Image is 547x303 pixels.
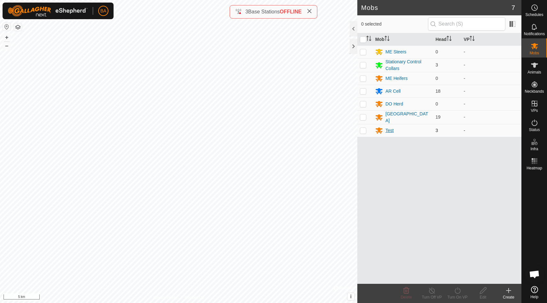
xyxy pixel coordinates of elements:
[347,293,354,300] button: i
[385,111,431,124] div: [GEOGRAPHIC_DATA]
[385,101,403,107] div: DO Herd
[530,147,538,151] span: Infra
[428,17,505,31] input: Search (S)
[436,128,438,133] span: 3
[461,72,522,85] td: -
[436,49,438,54] span: 0
[470,294,496,300] div: Edit
[8,5,88,17] img: Gallagher Logo
[529,128,540,132] span: Status
[385,75,408,82] div: ME Heifers
[531,109,538,113] span: VPs
[525,89,544,93] span: Neckbands
[3,42,11,50] button: –
[350,294,352,299] span: i
[436,101,438,106] span: 0
[373,33,433,46] th: Mob
[14,23,22,31] button: Map Layers
[461,97,522,110] td: -
[527,166,542,170] span: Heatmap
[524,32,545,36] span: Notifications
[3,34,11,41] button: +
[433,33,461,46] th: Head
[470,37,475,42] p-sorticon: Activate to sort
[436,62,438,67] span: 3
[527,70,541,74] span: Animals
[447,37,452,42] p-sorticon: Activate to sort
[100,8,107,14] span: BA
[385,49,406,55] div: ME Steers
[280,9,302,14] span: OFFLINE
[461,110,522,124] td: -
[436,89,441,94] span: 18
[461,124,522,137] td: -
[153,295,177,300] a: Privacy Policy
[385,88,400,95] div: AR Cell
[384,37,390,42] p-sorticon: Activate to sort
[461,45,522,58] td: -
[3,23,11,31] button: Reset Map
[530,295,538,299] span: Help
[461,85,522,97] td: -
[496,294,521,300] div: Create
[366,37,371,42] p-sorticon: Activate to sort
[419,294,445,300] div: Turn Off VP
[511,3,515,12] span: 7
[445,294,470,300] div: Turn On VP
[385,58,431,72] div: Stationary Control Collars
[436,76,438,81] span: 0
[401,295,412,299] span: Delete
[361,4,511,12] h2: Mobs
[436,114,441,120] span: 19
[185,295,204,300] a: Contact Us
[530,51,539,55] span: Mobs
[525,13,543,17] span: Schedules
[461,33,522,46] th: VP
[385,127,394,134] div: Test
[245,9,248,14] span: 3
[525,265,544,284] div: Open chat
[461,58,522,72] td: -
[361,21,428,27] span: 0 selected
[522,284,547,301] a: Help
[248,9,280,14] span: Base Stations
